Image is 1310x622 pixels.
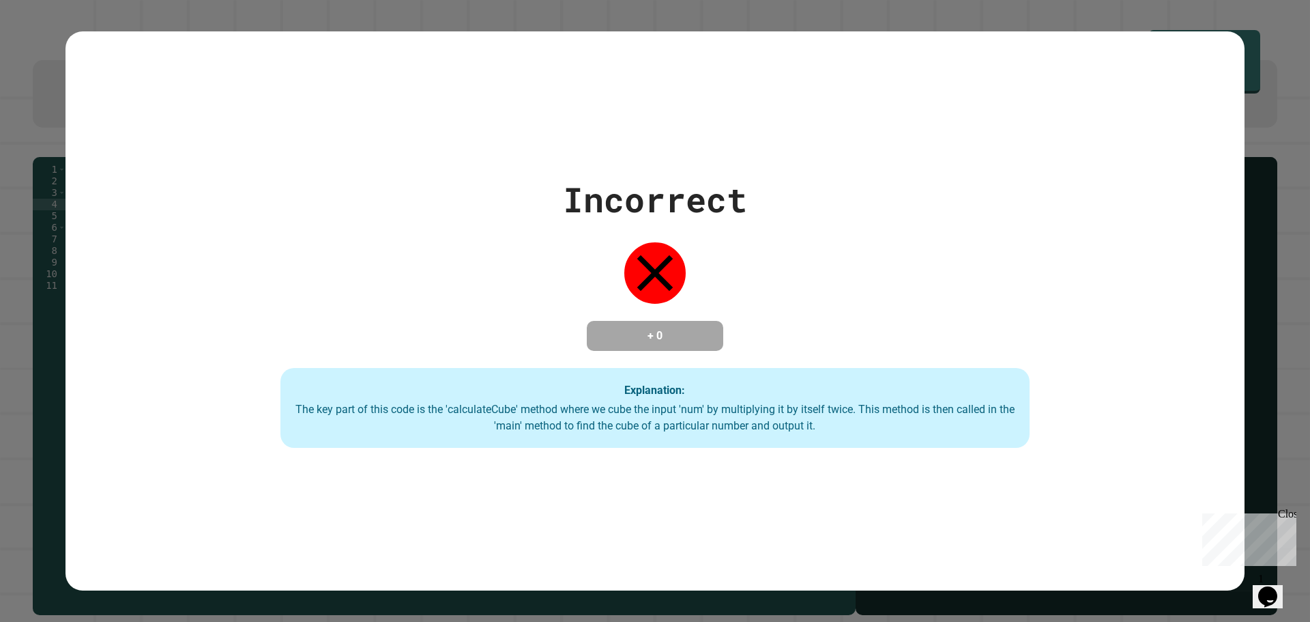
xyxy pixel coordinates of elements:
iframe: chat widget [1197,508,1296,566]
iframe: chat widget [1253,567,1296,608]
div: Incorrect [563,174,747,225]
h4: + 0 [600,328,710,344]
div: Chat with us now!Close [5,5,94,87]
div: The key part of this code is the 'calculateCube' method where we cube the input 'num' by multiply... [294,401,1016,434]
strong: Explanation: [624,383,685,396]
